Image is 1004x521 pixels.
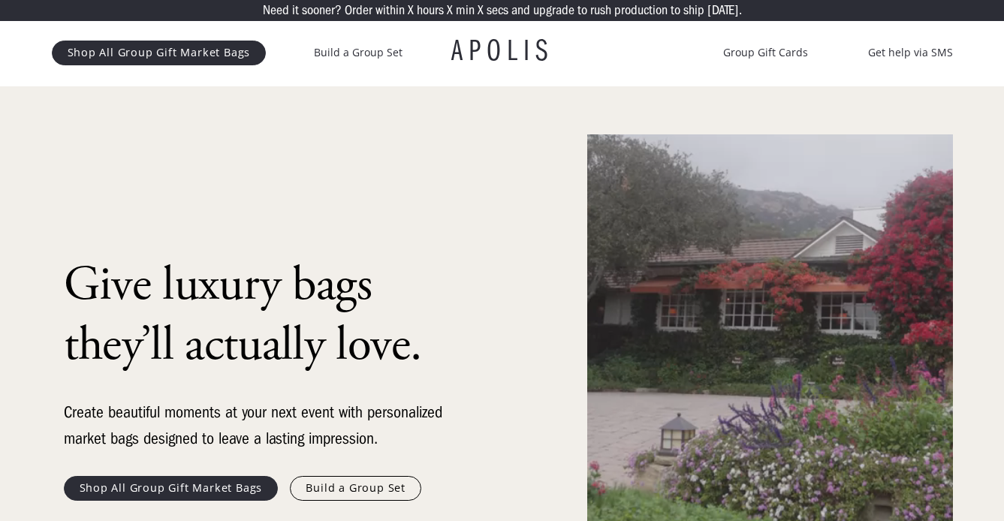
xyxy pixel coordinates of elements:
a: Shop All Group Gift Market Bags [52,41,267,65]
a: APOLIS [451,38,553,68]
a: Group Gift Cards [723,44,808,62]
p: hours [417,4,444,17]
p: X [478,4,484,17]
a: Build a Group Set [314,44,403,62]
a: Get help via SMS [868,44,953,62]
a: Build a Group Set [290,476,421,500]
p: and upgrade to rush production to ship [DATE]. [511,4,742,17]
p: X [408,4,414,17]
p: secs [487,4,508,17]
p: min [456,4,475,17]
div: Create beautiful moments at your next event with personalized market bags designed to leave a las... [64,399,454,452]
p: X [447,4,453,17]
h1: Give luxury bags they’ll actually love. [64,255,454,375]
p: Need it sooner? Order within [263,4,405,17]
a: Shop All Group Gift Market Bags [64,476,279,500]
